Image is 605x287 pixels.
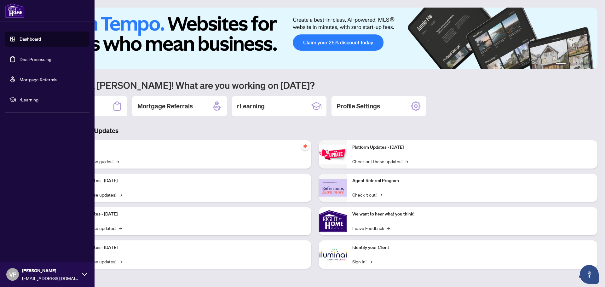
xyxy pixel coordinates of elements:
a: Check it out!→ [352,191,382,198]
p: Platform Updates - [DATE] [352,144,592,151]
p: Self-Help [66,144,306,151]
span: [EMAIL_ADDRESS][DOMAIN_NAME] [22,275,79,282]
p: Platform Updates - [DATE] [66,177,306,184]
a: Leave Feedback→ [352,225,390,232]
h2: rLearning [237,102,265,111]
span: → [369,258,372,265]
h2: Mortgage Referrals [137,102,193,111]
button: 5 [584,63,586,65]
p: We want to hear what you think! [352,211,592,218]
button: 1 [556,63,566,65]
button: 4 [579,63,581,65]
p: Identify your Client [352,244,592,251]
a: Deal Processing [20,56,51,62]
button: 3 [573,63,576,65]
span: rLearning [20,96,85,103]
span: VP [9,270,16,279]
a: Sign In!→ [352,258,372,265]
span: pushpin [301,143,309,150]
span: → [116,158,119,165]
h3: Brokerage & Industry Updates [33,126,597,135]
span: → [119,258,122,265]
a: Check out these updates!→ [352,158,408,165]
img: Identify your Client [319,240,347,269]
button: 6 [589,63,591,65]
span: → [387,225,390,232]
button: Open asap [580,265,599,284]
a: Mortgage Referrals [20,77,57,82]
span: → [119,225,122,232]
p: Platform Updates - [DATE] [66,211,306,218]
span: → [119,191,122,198]
p: Agent Referral Program [352,177,592,184]
img: Platform Updates - June 23, 2025 [319,145,347,164]
h1: Welcome back [PERSON_NAME]! What are you working on [DATE]? [33,79,597,91]
p: Platform Updates - [DATE] [66,244,306,251]
img: We want to hear what you think! [319,207,347,235]
img: logo [5,3,25,18]
a: Dashboard [20,36,41,42]
img: Agent Referral Program [319,179,347,197]
img: Slide 0 [33,8,597,69]
span: → [379,191,382,198]
button: 2 [568,63,571,65]
span: → [405,158,408,165]
span: [PERSON_NAME] [22,267,79,274]
h2: Profile Settings [337,102,380,111]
